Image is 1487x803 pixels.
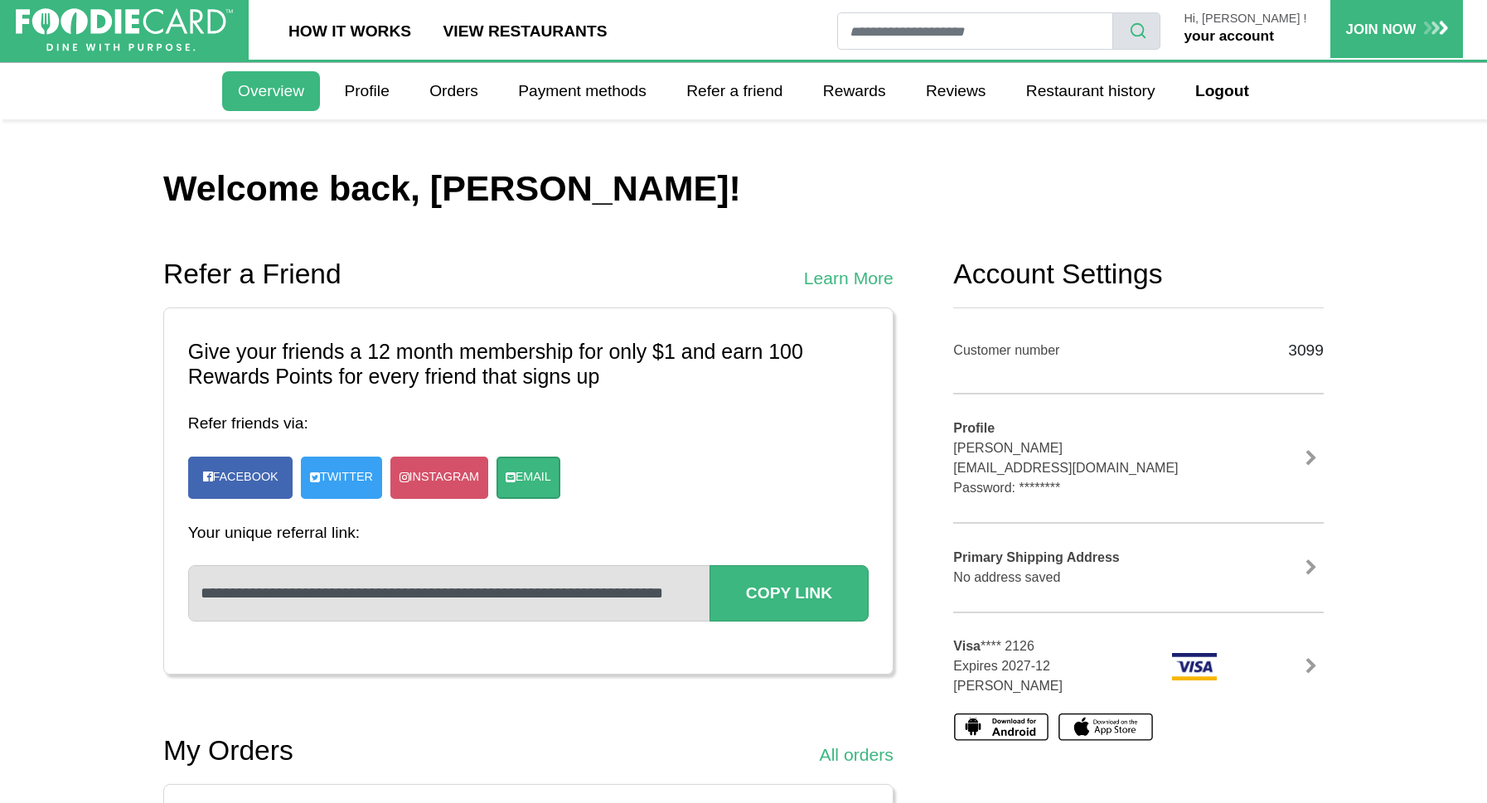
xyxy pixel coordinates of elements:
b: Profile [953,421,995,435]
h2: Account Settings [953,258,1324,291]
span: Twitter [320,468,373,486]
span: Email [516,468,551,486]
a: Profile [328,71,405,111]
div: 3099 [1243,331,1324,369]
img: visa.png [1171,652,1218,681]
a: Email [496,457,560,499]
a: Restaurant history [1010,71,1171,111]
a: your account [1184,27,1273,44]
span: Instagram [409,468,479,486]
h1: Welcome back, [PERSON_NAME]! [163,167,1324,210]
div: **** 2126 Expires 2027-12 [PERSON_NAME] [941,636,1158,696]
h2: My Orders [163,734,293,767]
p: Hi, [PERSON_NAME] ! [1184,12,1306,26]
button: search [1112,12,1160,50]
a: Logout [1179,71,1265,111]
a: Overview [222,71,320,111]
span: Facebook [213,470,279,483]
a: Learn More [804,265,894,292]
div: [PERSON_NAME] [EMAIL_ADDRESS][DOMAIN_NAME] Password: ******** [953,418,1218,498]
a: Twitter [301,457,382,499]
a: Rewards [807,71,902,111]
a: All orders [820,742,894,768]
div: Customer number [953,341,1218,360]
a: Payment methods [502,71,662,111]
a: Instagram [390,457,488,499]
a: Facebook [196,461,286,494]
h4: Refer friends via: [188,414,869,433]
a: Orders [414,71,494,111]
span: No address saved [953,570,1060,584]
a: Reviews [910,71,1002,111]
h4: Your unique referral link: [188,523,869,542]
h3: Give your friends a 12 month membership for only $1 and earn 100 Rewards Points for every friend ... [188,340,869,389]
button: Copy Link [710,565,869,621]
b: Visa [953,639,981,653]
input: restaurant search [837,12,1113,50]
h2: Refer a Friend [163,258,341,291]
b: Primary Shipping Address [953,550,1119,564]
a: Refer a friend [671,71,799,111]
img: FoodieCard; Eat, Drink, Save, Donate [16,8,233,52]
